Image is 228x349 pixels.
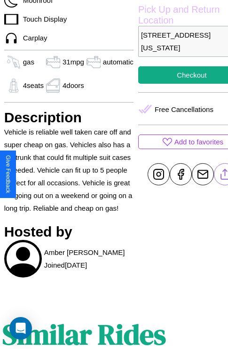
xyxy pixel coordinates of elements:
p: Joined [DATE] [44,259,87,271]
p: 31 mpg [63,56,84,68]
div: Give Feedback [5,155,11,193]
p: Vehicle is reliable well taken care off and super cheap on gas. Vehicles also has a big trunk tha... [4,126,134,214]
img: gas [84,55,103,69]
h3: Hosted by [4,224,134,240]
p: 4 seats [23,79,44,92]
p: Touch Display [18,13,67,25]
p: 4 doors [63,79,84,92]
h3: Description [4,110,134,126]
img: gas [44,79,63,93]
p: automatic [103,56,134,68]
p: Free Cancellations [155,103,213,116]
p: Amber [PERSON_NAME] [44,246,125,259]
p: gas [23,56,34,68]
img: gas [4,79,23,93]
div: Open Intercom Messenger [9,317,32,340]
img: gas [4,55,23,69]
img: gas [44,55,63,69]
p: Carplay [18,32,47,44]
p: Add to favorites [174,135,223,148]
